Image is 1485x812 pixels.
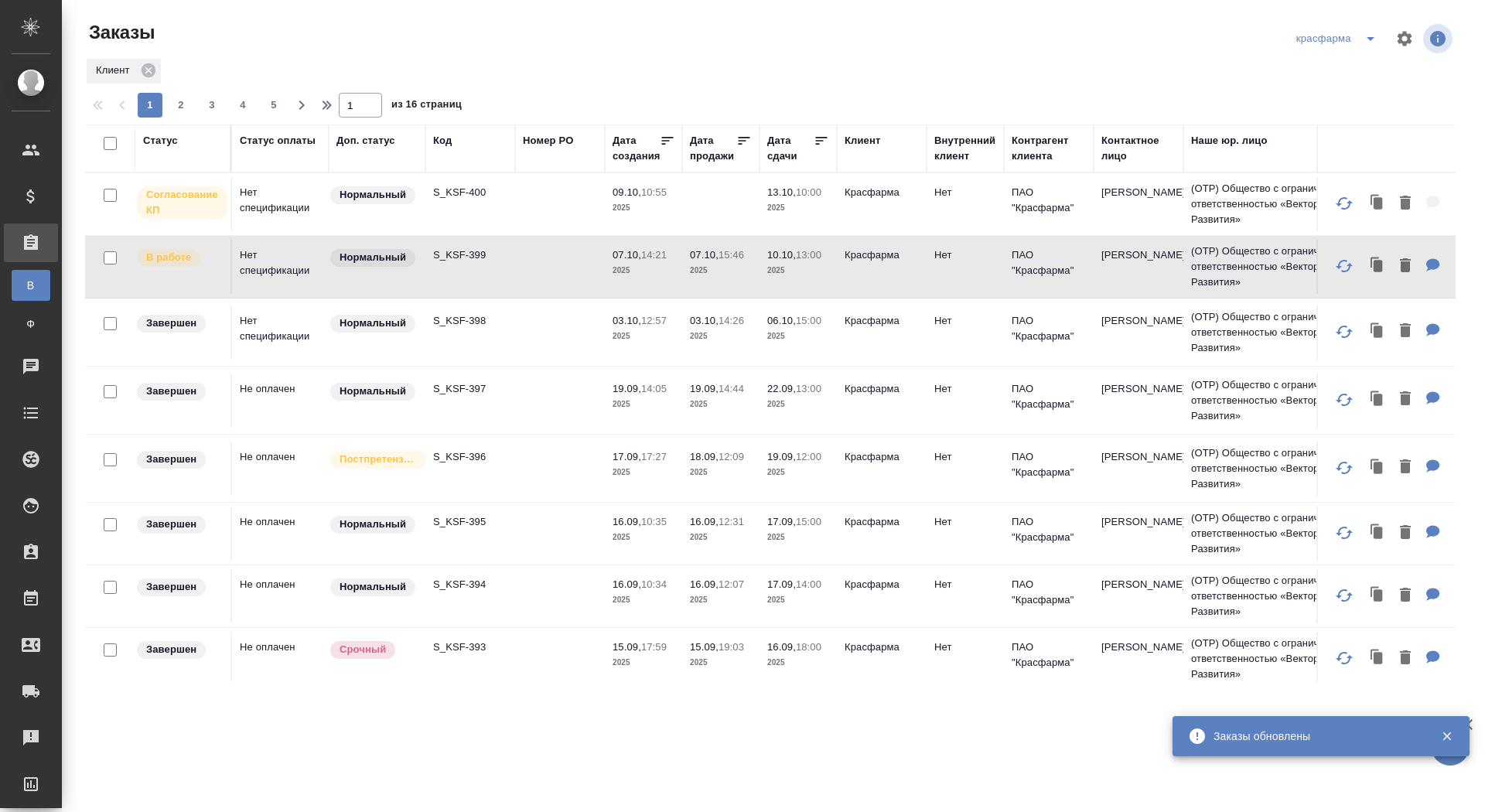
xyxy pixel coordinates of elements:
p: 10.10, [767,249,796,261]
p: 13:00 [796,383,821,394]
p: 2025 [690,263,752,278]
span: 2 [169,97,193,113]
p: 10:55 [641,186,667,198]
button: Обновить [1326,185,1363,222]
div: Статус оплаты [240,133,316,148]
td: (OTP) Общество с ограниченной ответственностью «Вектор Развития» [1183,503,1369,565]
button: Закрыть [1431,729,1463,743]
p: 17.09, [613,451,641,462]
div: Статус по умолчанию для стандартных заказов [329,577,418,598]
td: [PERSON_NAME] [1094,569,1183,623]
p: Завершен [146,384,196,399]
a: Ф [12,309,50,339]
td: [PERSON_NAME] [1094,374,1183,428]
p: S_KSF-397 [433,381,507,397]
div: Выставляет КМ при направлении счета или после выполнения всех работ/сдачи заказа клиенту. Окончат... [135,640,223,660]
p: 10:34 [641,578,667,590]
p: 2025 [767,592,829,608]
p: 22.09, [767,383,796,394]
p: 2025 [767,263,829,278]
p: Постпретензионный [340,452,417,467]
p: 12:57 [641,315,667,326]
p: Нет [934,185,996,200]
td: Нет спецификации [232,240,329,294]
p: Клиент [96,63,135,78]
p: 17:27 [641,451,667,462]
p: 14:21 [641,249,667,261]
p: 16.09, [767,641,796,653]
div: Выставляется автоматически, если на указанный объем услуг необходимо больше времени в стандартном... [329,640,418,660]
button: Клонировать [1363,517,1392,549]
button: Обновить [1326,640,1363,677]
div: Дата продажи [690,133,736,164]
button: Удалить [1392,188,1418,220]
p: 2025 [690,592,752,608]
div: Заказы обновлены [1214,728,1418,744]
p: ПАО "Красфарма" [1012,313,1086,344]
p: 14:26 [719,315,744,326]
button: Клонировать [1363,452,1392,483]
p: Завершен [146,452,196,467]
span: 3 [200,97,224,113]
p: 14:05 [641,383,667,394]
p: 09.10, [613,186,641,198]
p: 19.09, [690,383,719,394]
p: 16.09, [690,516,719,527]
td: (OTP) Общество с ограниченной ответственностью «Вектор Развития» [1183,236,1369,298]
span: 5 [261,97,286,113]
p: 07.10, [613,249,641,261]
td: [PERSON_NAME] [1094,177,1183,231]
p: Нет [934,449,996,465]
p: Нормальный [340,316,406,331]
span: Ф [19,316,43,332]
p: Нормальный [340,187,406,203]
p: 15.09, [613,641,641,653]
p: Завершен [146,517,196,532]
p: Красфарма [845,640,919,655]
p: 13.10, [767,186,796,198]
p: 2025 [690,397,752,412]
p: Срочный [340,642,386,657]
p: Завершен [146,642,196,657]
p: 2025 [767,655,829,670]
button: Удалить [1392,643,1418,674]
div: Статус по умолчанию для стандартных заказов [329,514,418,535]
div: Выставляет КМ при направлении счета или после выполнения всех работ/сдачи заказа клиенту. Окончат... [135,449,223,470]
button: Удалить [1392,316,1418,347]
p: Нет [934,577,996,592]
div: Дата сдачи [767,133,814,164]
div: Статус [143,133,178,148]
p: 18.09, [690,451,719,462]
p: Красфарма [845,247,919,263]
div: Статус по умолчанию для стандартных заказов [329,247,418,268]
p: 17.09, [767,578,796,590]
button: 4 [230,93,255,118]
p: Красфарма [845,577,919,592]
p: 17:59 [641,641,667,653]
p: S_KSF-394 [433,577,507,592]
button: Обновить [1326,449,1363,486]
button: Клонировать [1363,188,1392,220]
p: 12:09 [719,451,744,462]
td: Не оплачен [232,507,329,561]
button: Клонировать [1363,580,1392,612]
p: 2025 [767,200,829,216]
div: Выставляет КМ при направлении счета или после выполнения всех работ/сдачи заказа клиенту. Окончат... [135,514,223,535]
p: 03.10, [613,315,641,326]
p: 2025 [613,655,674,670]
button: Клонировать [1363,643,1392,674]
div: Статус по умолчанию для стандартных заказов [329,381,418,402]
td: [PERSON_NAME] [1094,507,1183,561]
p: 16.09, [613,516,641,527]
p: ПАО "Красфарма" [1012,577,1086,608]
p: S_KSF-398 [433,313,507,329]
button: Удалить [1392,517,1418,549]
div: Выставляется автоматически для первых 3 заказов после рекламации. Особое внимание [329,449,418,470]
p: Нет [934,247,996,263]
div: Доп. статус [336,133,395,148]
p: 16.09, [690,578,719,590]
p: 17.09, [767,516,796,527]
span: из 16 страниц [391,95,462,118]
button: Обновить [1326,381,1363,418]
div: Внутренний клиент [934,133,996,164]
